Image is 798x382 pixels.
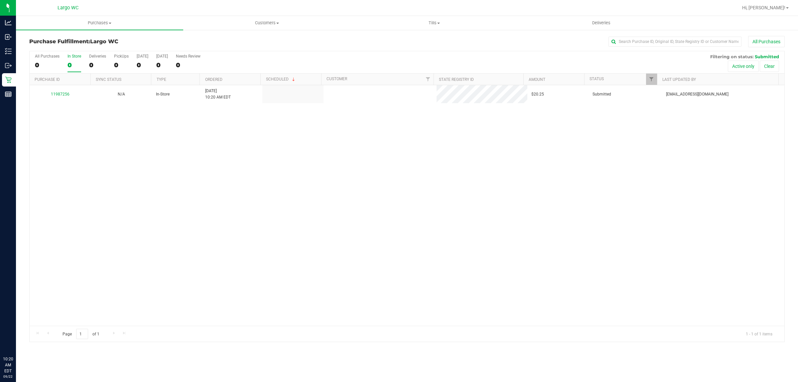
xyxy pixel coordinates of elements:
[760,61,779,72] button: Clear
[89,54,106,59] div: Deliveries
[439,77,474,82] a: State Registry ID
[755,54,779,59] span: Submitted
[351,20,517,26] span: Tills
[5,77,12,83] inline-svg: Retail
[176,61,200,69] div: 0
[16,20,183,26] span: Purchases
[58,5,78,11] span: Largo WC
[662,77,696,82] a: Last Updated By
[16,16,183,30] a: Purchases
[118,91,125,97] button: N/A
[742,5,785,10] span: Hi, [PERSON_NAME]!
[529,77,545,82] a: Amount
[90,38,118,45] span: Largo WC
[176,54,200,59] div: Needs Review
[3,374,13,379] p: 09/22
[51,92,69,96] a: 11987256
[748,36,785,47] button: All Purchases
[183,16,350,30] a: Customers
[29,39,281,45] h3: Purchase Fulfillment:
[114,54,129,59] div: PickUps
[20,328,28,336] iframe: Resource center unread badge
[3,356,13,374] p: 10:20 AM EDT
[583,20,619,26] span: Deliveries
[137,61,148,69] div: 0
[740,329,778,339] span: 1 - 1 of 1 items
[205,88,231,100] span: [DATE] 10:20 AM EDT
[35,77,60,82] a: Purchase ID
[327,77,347,81] a: Customer
[57,329,105,339] span: Page of 1
[184,20,350,26] span: Customers
[5,34,12,40] inline-svg: Inbound
[156,54,168,59] div: [DATE]
[5,48,12,55] inline-svg: Inventory
[608,37,741,47] input: Search Purchase ID, Original ID, State Registry ID or Customer Name...
[350,16,518,30] a: Tills
[114,61,129,69] div: 0
[96,77,121,82] a: Sync Status
[35,61,60,69] div: 0
[593,91,611,97] span: Submitted
[76,329,88,339] input: 1
[266,77,296,82] a: Scheduled
[710,54,753,59] span: Filtering on status:
[118,92,125,96] span: Not Applicable
[137,54,148,59] div: [DATE]
[156,91,170,97] span: In-Store
[666,91,729,97] span: [EMAIL_ADDRESS][DOMAIN_NAME]
[531,91,544,97] span: $20.25
[590,77,604,81] a: Status
[5,62,12,69] inline-svg: Outbound
[5,19,12,26] inline-svg: Analytics
[67,54,81,59] div: In Store
[205,77,222,82] a: Ordered
[422,74,433,85] a: Filter
[518,16,685,30] a: Deliveries
[156,61,168,69] div: 0
[35,54,60,59] div: All Purchases
[67,61,81,69] div: 0
[157,77,166,82] a: Type
[89,61,106,69] div: 0
[728,61,759,72] button: Active only
[646,74,657,85] a: Filter
[5,91,12,97] inline-svg: Reports
[7,329,27,349] iframe: Resource center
